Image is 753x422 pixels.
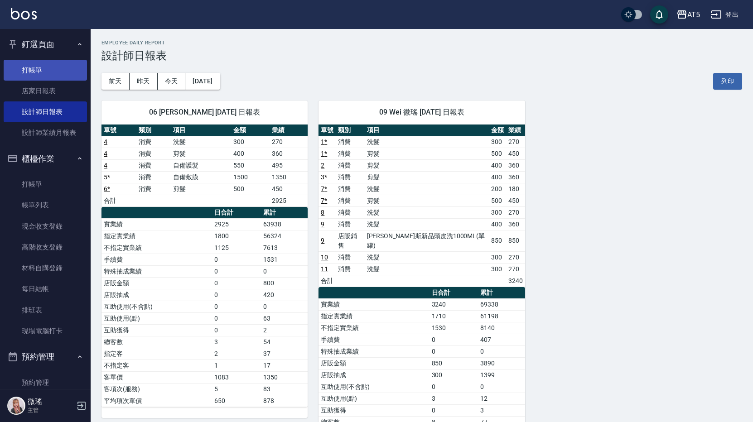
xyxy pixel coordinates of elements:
[261,312,308,324] td: 63
[101,242,212,254] td: 不指定實業績
[101,301,212,312] td: 互助使用(不含點)
[212,218,261,230] td: 2925
[212,265,261,277] td: 0
[489,195,506,206] td: 500
[261,242,308,254] td: 7613
[365,148,489,159] td: 剪髮
[4,60,87,81] a: 打帳單
[319,334,429,345] td: 手續費
[365,263,489,275] td: 洗髮
[104,150,107,157] a: 4
[430,334,478,345] td: 0
[430,310,478,322] td: 1710
[136,136,171,148] td: 消費
[101,289,212,301] td: 店販抽成
[101,254,212,265] td: 手續費
[489,148,506,159] td: 500
[261,218,308,230] td: 63938
[212,242,261,254] td: 1125
[365,218,489,230] td: 洗髮
[673,5,704,24] button: AT5
[365,206,489,218] td: 洗髮
[212,348,261,360] td: 2
[4,122,87,143] a: 設計師業績月報表
[261,348,308,360] td: 37
[4,237,87,258] a: 高階收支登錄
[336,159,364,171] td: 消費
[489,251,506,263] td: 300
[319,125,525,287] table: a dense table
[489,136,506,148] td: 300
[171,183,231,195] td: 剪髮
[506,251,525,263] td: 270
[336,148,364,159] td: 消費
[506,218,525,230] td: 360
[231,125,270,136] th: 金額
[478,345,525,357] td: 0
[321,265,328,273] a: 11
[270,195,308,206] td: 2925
[365,251,489,263] td: 洗髮
[101,230,212,242] td: 指定實業績
[101,336,212,348] td: 總客數
[4,372,87,393] a: 預約管理
[365,171,489,183] td: 剪髮
[489,159,506,171] td: 400
[430,357,478,369] td: 850
[136,148,171,159] td: 消費
[319,369,429,381] td: 店販抽成
[489,218,506,230] td: 400
[336,251,364,263] td: 消費
[365,159,489,171] td: 剪髮
[489,125,506,136] th: 金額
[261,277,308,289] td: 800
[171,125,231,136] th: 項目
[101,40,742,46] h2: Employee Daily Report
[101,125,136,136] th: 單號
[321,254,328,261] a: 10
[336,171,364,183] td: 消費
[101,324,212,336] td: 互助獲得
[506,171,525,183] td: 360
[136,125,171,136] th: 類別
[319,275,336,287] td: 合計
[506,195,525,206] td: 450
[212,383,261,395] td: 5
[4,195,87,216] a: 帳單列表
[212,395,261,407] td: 650
[101,383,212,395] td: 客項次(服務)
[478,334,525,345] td: 407
[4,101,87,122] a: 設計師日報表
[261,230,308,242] td: 56324
[319,381,429,393] td: 互助使用(不含點)
[212,207,261,219] th: 日合計
[4,81,87,101] a: 店家日報表
[101,371,212,383] td: 客單價
[365,125,489,136] th: 項目
[171,148,231,159] td: 剪髮
[319,125,336,136] th: 單號
[321,162,324,169] a: 2
[336,136,364,148] td: 消費
[212,312,261,324] td: 0
[212,371,261,383] td: 1083
[319,404,429,416] td: 互助獲得
[28,397,74,406] h5: 微瑤
[506,275,525,287] td: 3240
[185,73,220,90] button: [DATE]
[231,148,270,159] td: 400
[4,345,87,369] button: 預約管理
[101,207,308,407] table: a dense table
[11,8,37,19] img: Logo
[430,369,478,381] td: 300
[336,125,364,136] th: 類別
[489,230,506,251] td: 850
[101,49,742,62] h3: 設計師日報表
[506,125,525,136] th: 業績
[231,159,270,171] td: 550
[7,397,25,415] img: Person
[489,171,506,183] td: 400
[212,254,261,265] td: 0
[130,73,158,90] button: 昨天
[261,371,308,383] td: 1350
